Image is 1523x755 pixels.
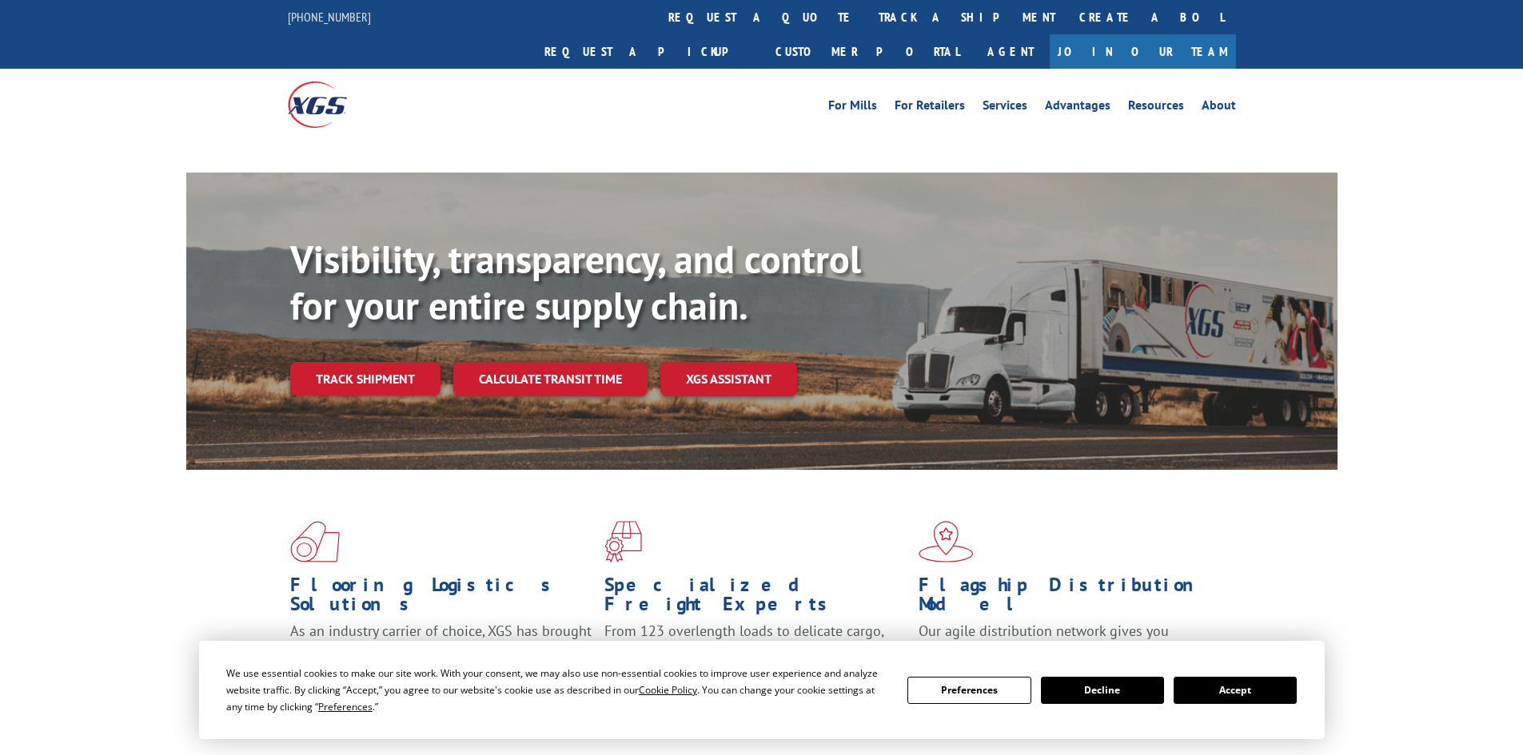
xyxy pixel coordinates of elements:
span: Cookie Policy [639,683,697,697]
span: Preferences [318,700,373,713]
a: For Mills [828,99,877,117]
a: Agent [971,34,1050,69]
span: As an industry carrier of choice, XGS has brought innovation and dedication to flooring logistics... [290,622,592,678]
a: Services [983,99,1027,117]
a: Request a pickup [532,34,763,69]
h1: Flooring Logistics Solutions [290,575,592,622]
p: From 123 overlength loads to delicate cargo, our experienced staff knows the best way to move you... [604,622,907,693]
button: Preferences [907,677,1031,704]
h1: Flagship Distribution Model [919,575,1221,622]
button: Decline [1041,677,1164,704]
img: xgs-icon-flagship-distribution-model-red [919,521,974,562]
a: For Retailers [895,99,965,117]
a: Track shipment [290,362,441,395]
img: xgs-icon-focused-on-flooring-red [604,521,642,562]
a: About [1202,99,1236,117]
img: xgs-icon-total-supply-chain-intelligence-red [290,521,340,562]
a: Join Our Team [1050,34,1236,69]
div: We use essential cookies to make our site work. With your consent, we may also use non-essential ... [226,665,888,715]
div: Cookie Consent Prompt [199,641,1325,739]
a: Resources [1128,99,1184,117]
b: Visibility, transparency, and control for your entire supply chain. [290,234,861,330]
a: Calculate transit time [453,362,648,396]
button: Accept [1174,677,1297,704]
a: Customer Portal [763,34,971,69]
a: [PHONE_NUMBER] [288,9,371,25]
h1: Specialized Freight Experts [604,575,907,622]
span: Our agile distribution network gives you nationwide inventory management on demand. [919,622,1213,659]
a: Advantages [1045,99,1110,117]
a: XGS ASSISTANT [660,362,797,396]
